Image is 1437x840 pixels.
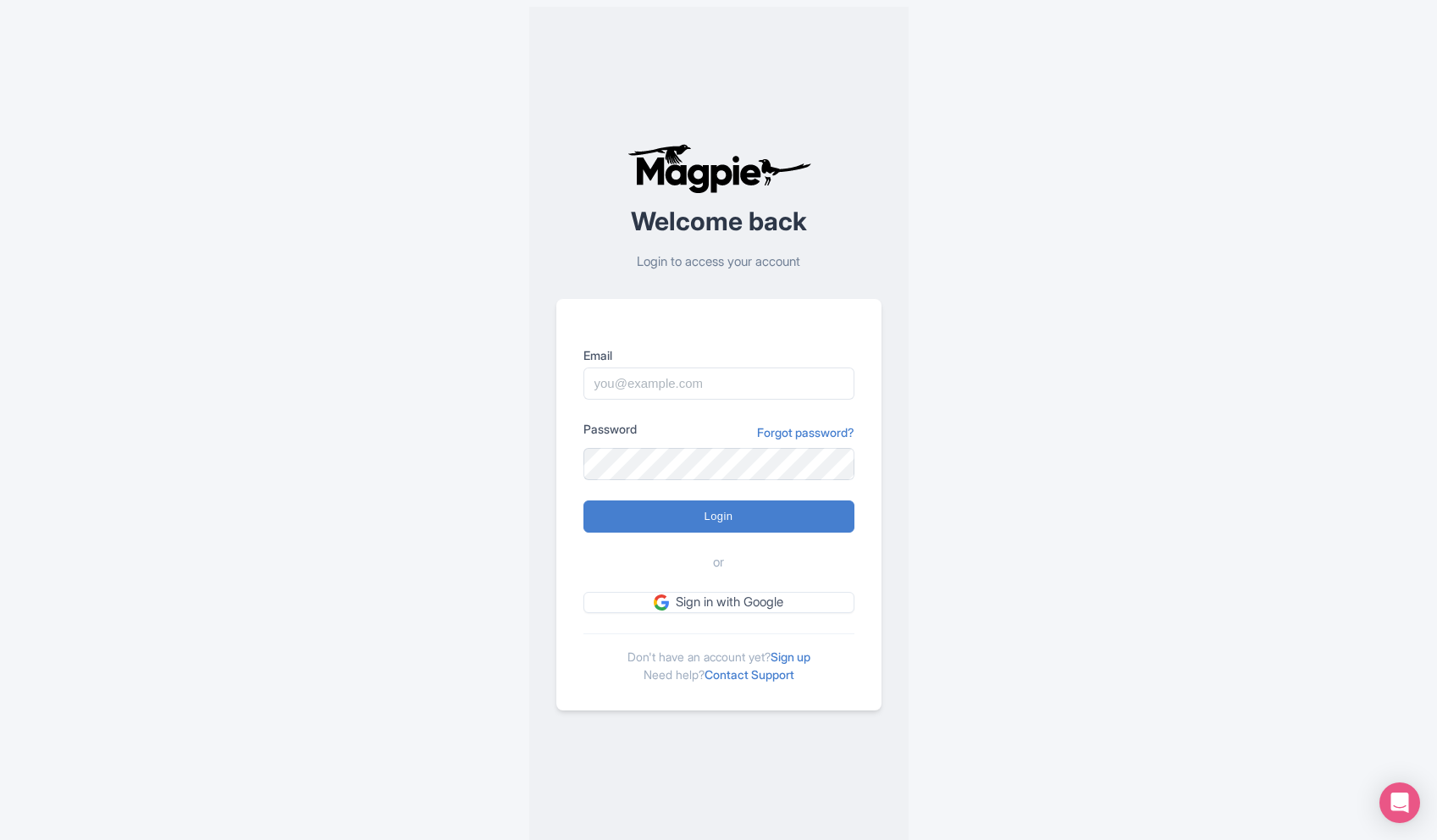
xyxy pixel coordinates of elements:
img: google.svg [654,594,669,610]
a: Forgot password? [757,423,854,441]
input: Login [583,500,854,533]
label: Password [583,420,637,438]
a: Contact Support [705,667,794,682]
h2: Welcome back [556,207,882,235]
div: Open Intercom Messenger [1379,782,1420,823]
img: logo-ab69f6fb50320c5b225c76a69d11143b.png [623,143,814,194]
a: Sign in with Google [583,592,854,613]
div: Don't have an account yet? Need help? [583,633,854,683]
a: Sign up [771,649,810,664]
span: or [713,553,724,572]
p: Login to access your account [556,252,882,272]
label: Email [583,346,854,364]
input: you@example.com [583,367,854,400]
